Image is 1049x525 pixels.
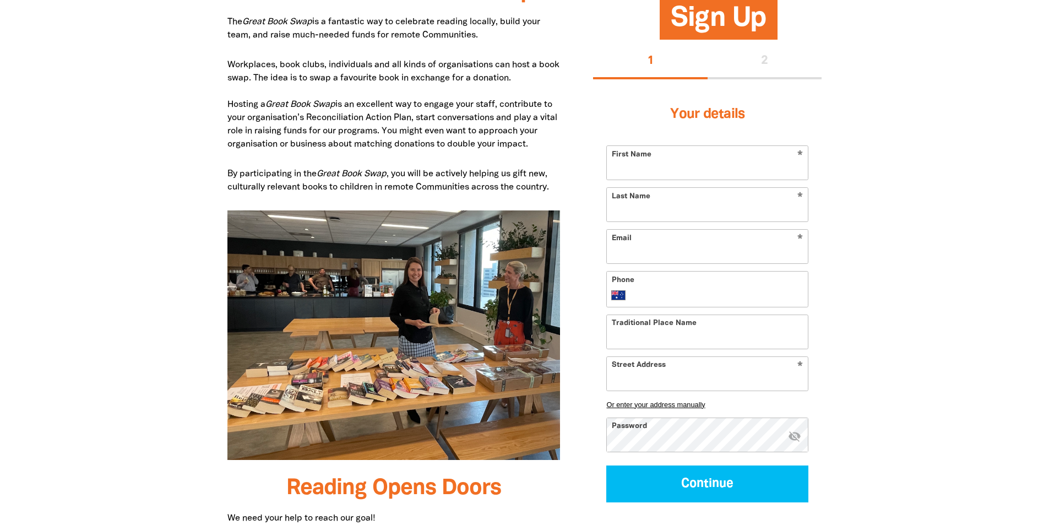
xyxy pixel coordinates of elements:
[227,15,561,42] p: The is a fantastic way to celebrate reading locally, build your team, and raise much-needed funds...
[606,465,808,502] button: Continue
[788,429,801,444] button: visibility_off
[286,478,501,499] span: Reading Opens Doors
[227,512,561,525] p: We need your help to reach our goal!
[606,400,808,408] button: Or enter your address manually
[593,44,708,79] button: Stage 1
[227,58,561,151] p: Workplaces, book clubs, individuals and all kinds of organisations can host a book swap. The idea...
[265,101,335,109] em: Great Book Swap
[671,6,767,40] span: Sign Up
[606,93,808,137] h3: Your details
[788,429,801,442] i: Hide password
[242,18,312,26] em: Great Book Swap
[317,170,387,178] em: Great Book Swap
[227,167,561,194] p: By participating in the , you will be actively helping us gift new, culturally relevant books to ...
